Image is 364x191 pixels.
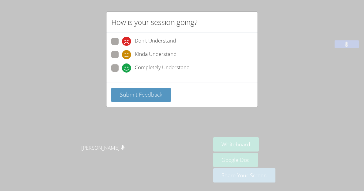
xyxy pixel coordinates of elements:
[111,17,197,28] h2: How is your session going?
[135,37,176,46] span: Don't Understand
[135,63,190,73] span: Completely Understand
[111,88,171,102] button: Submit Feedback
[135,50,177,59] span: Kinda Understand
[120,91,162,98] span: Submit Feedback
